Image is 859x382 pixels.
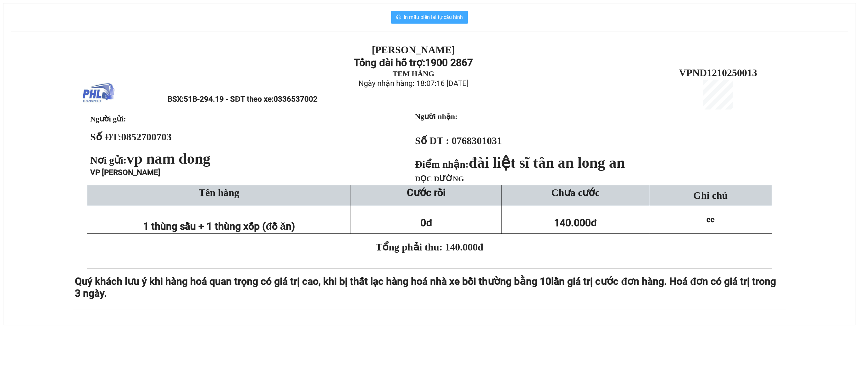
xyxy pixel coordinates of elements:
strong: Số ĐT: [90,131,172,143]
span: DỌC ĐƯỜNG [415,175,464,183]
span: Ngày nhận hàng: 18:07:16 [DATE] [358,79,468,88]
span: cc [707,215,715,224]
span: 0768301031 [452,135,502,146]
strong: Số ĐT : [415,135,449,146]
span: lần giá trị cước đơn hàng. Hoá đơn có giá trị trong 3 ngày. [75,275,776,299]
strong: 1900 2867 [425,57,473,69]
strong: [PERSON_NAME] [372,44,455,55]
span: printer [396,14,401,20]
span: Tổng phải thu: 140.000đ [376,241,483,253]
span: Ghi chú [693,190,728,201]
span: 140.000đ [554,217,597,229]
span: 0đ [420,217,432,229]
span: 0336537002 [274,95,318,104]
span: VP [PERSON_NAME] [90,168,160,177]
span: 51B-294.19 - SĐT theo xe: [184,95,317,104]
strong: TEM HÀNG [392,70,434,78]
strong: Điểm nhận: [415,159,625,170]
span: Chưa cước [551,187,599,198]
img: logo [83,78,114,110]
span: Nơi gửi: [90,154,213,166]
span: In mẫu biên lai tự cấu hình [404,13,463,21]
span: Tên hàng [199,187,239,198]
strong: Người nhận: [415,112,457,121]
span: đài liệt sĩ tân an long an [469,154,625,171]
span: 0852700703 [121,131,172,143]
strong: Cước rồi [407,187,446,199]
span: Quý khách lưu ý khi hàng hoá quan trọng có giá trị cao, khi bị thất lạc hàng hoá nhà xe bồi thườn... [75,275,551,287]
span: 1 thùng sầu + 1 thùng xốp (đồ ăn) [143,220,295,232]
button: printerIn mẫu biên lai tự cấu hình [391,11,468,24]
span: Người gửi: [90,115,126,123]
strong: Tổng đài hỗ trợ: [354,57,425,69]
span: vp nam dong [127,150,211,167]
span: BSX: [168,95,317,104]
span: VPND1210250013 [679,67,757,78]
